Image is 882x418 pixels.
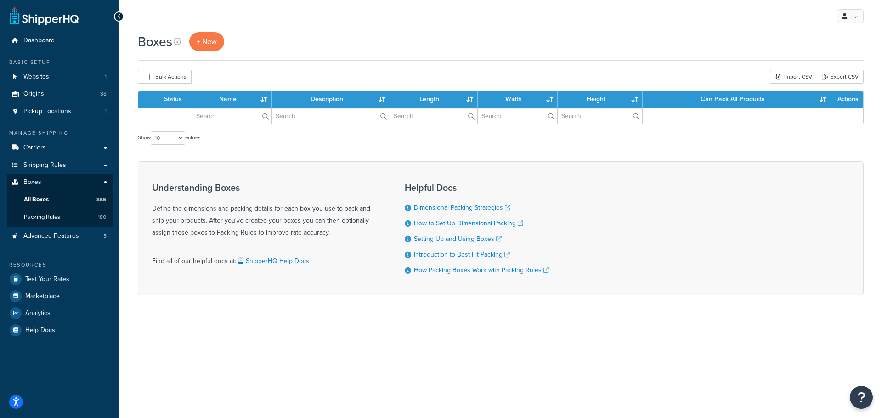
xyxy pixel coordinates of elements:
[7,261,113,269] div: Resources
[24,196,49,204] span: All Boxes
[138,70,192,84] button: Bulk Actions
[189,32,224,51] a: + New
[414,265,549,275] a: How Packing Boxes Work with Packing Rules
[100,90,107,98] span: 38
[7,174,113,191] a: Boxes
[272,91,390,108] th: Description
[558,108,642,124] input: Search
[138,131,200,145] label: Show entries
[7,174,113,226] li: Boxes
[414,250,510,259] a: Introduction to Best Fit Packing
[7,288,113,304] a: Marketplace
[405,183,549,193] h3: Helpful Docs
[152,183,382,193] h3: Understanding Boxes
[7,209,113,226] a: Packing Rules 180
[7,305,113,321] a: Analytics
[24,213,60,221] span: Packing Rules
[7,103,113,120] a: Pickup Locations 1
[7,271,113,287] a: Test Your Rates
[23,108,71,115] span: Pickup Locations
[103,232,107,240] span: 5
[23,90,44,98] span: Origins
[138,33,172,51] h1: Boxes
[197,36,217,47] span: + New
[23,232,79,240] span: Advanced Features
[7,209,113,226] li: Packing Rules
[478,91,558,108] th: Width
[7,86,113,103] a: Origins 38
[7,32,113,49] a: Dashboard
[192,108,271,124] input: Search
[7,69,113,86] a: Websites 1
[7,129,113,137] div: Manage Shipping
[770,70,817,84] div: Import CSV
[558,91,643,108] th: Height
[23,37,55,45] span: Dashboard
[7,86,113,103] li: Origins
[192,91,272,108] th: Name
[96,196,106,204] span: 365
[850,386,873,409] button: Open Resource Center
[153,91,192,108] th: Status
[7,228,113,245] li: Advanced Features
[152,248,382,267] div: Find all of our helpful docs at:
[414,234,502,244] a: Setting Up and Using Boxes
[414,203,510,212] a: Dimensional Packing Strategies
[25,275,69,283] span: Test Your Rates
[7,103,113,120] li: Pickup Locations
[23,178,41,186] span: Boxes
[236,256,309,266] a: ShipperHQ Help Docs
[272,108,389,124] input: Search
[152,183,382,239] div: Define the dimensions and packing details for each box you use to pack and ship your products. Af...
[7,228,113,245] a: Advanced Features 5
[7,191,113,208] li: All Boxes
[23,73,49,81] span: Websites
[7,139,113,156] a: Carriers
[390,91,478,108] th: Length
[7,191,113,208] a: All Boxes 365
[831,91,863,108] th: Actions
[7,69,113,86] li: Websites
[414,218,523,228] a: How to Set Up Dimensional Packing
[23,161,66,169] span: Shipping Rules
[817,70,864,84] a: Export CSV
[105,108,107,115] span: 1
[390,108,477,124] input: Search
[23,144,46,152] span: Carriers
[98,213,106,221] span: 180
[7,58,113,66] div: Basic Setup
[478,108,557,124] input: Search
[25,292,60,300] span: Marketplace
[25,326,55,334] span: Help Docs
[7,322,113,338] a: Help Docs
[7,157,113,174] a: Shipping Rules
[151,131,185,145] select: Showentries
[105,73,107,81] span: 1
[25,309,51,317] span: Analytics
[10,7,79,25] a: ShipperHQ Home
[643,91,831,108] th: Can Pack All Products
